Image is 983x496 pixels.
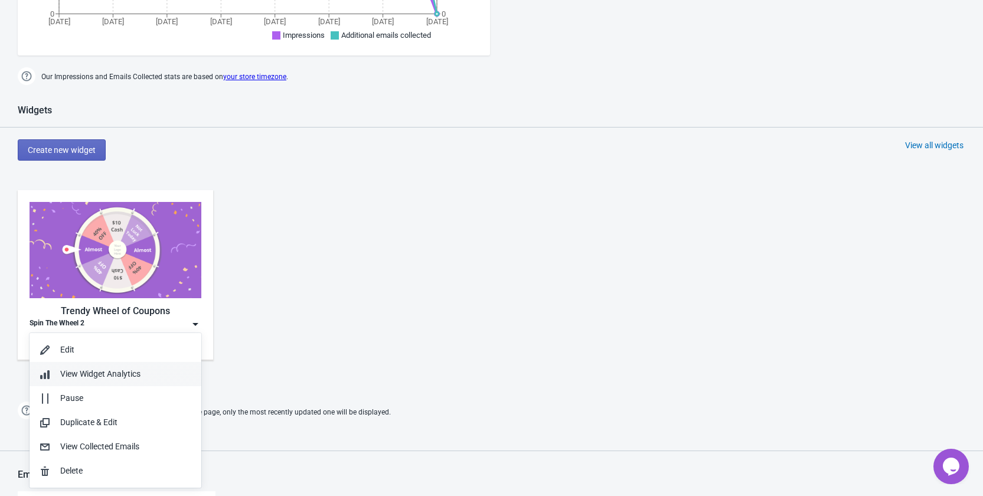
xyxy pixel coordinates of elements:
tspan: [DATE] [48,17,70,26]
button: Create new widget [18,139,106,161]
div: View Collected Emails [60,440,192,453]
button: View Collected Emails [30,435,201,459]
img: help.png [18,402,35,419]
button: Duplicate & Edit [30,410,201,435]
button: Delete [30,459,201,483]
iframe: chat widget [933,449,971,484]
button: Pause [30,386,201,410]
tspan: [DATE] [264,17,286,26]
img: help.png [18,67,35,85]
tspan: [DATE] [318,17,340,26]
span: Create new widget [28,145,96,155]
tspan: [DATE] [156,17,178,26]
div: Pause [60,392,192,404]
div: View all widgets [905,139,964,151]
span: If two Widgets are enabled and targeting the same page, only the most recently updated one will b... [41,403,391,422]
div: Edit [60,344,192,356]
button: Edit [30,338,201,362]
a: your store timezone [223,73,286,81]
span: Impressions [283,31,325,40]
tspan: 0 [442,9,446,18]
tspan: [DATE] [426,17,448,26]
img: dropdown.png [190,318,201,330]
tspan: [DATE] [102,17,124,26]
tspan: [DATE] [210,17,232,26]
div: Duplicate & Edit [60,416,192,429]
tspan: [DATE] [372,17,394,26]
div: Delete [60,465,192,477]
span: Our Impressions and Emails Collected stats are based on . [41,67,288,87]
div: Spin The Wheel 2 [30,318,84,330]
span: Additional emails collected [341,31,431,40]
div: Trendy Wheel of Coupons [30,304,201,318]
tspan: 0 [50,9,54,18]
button: View Widget Analytics [30,362,201,386]
img: trendy_game.png [30,202,201,298]
span: View Widget Analytics [60,369,141,378]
